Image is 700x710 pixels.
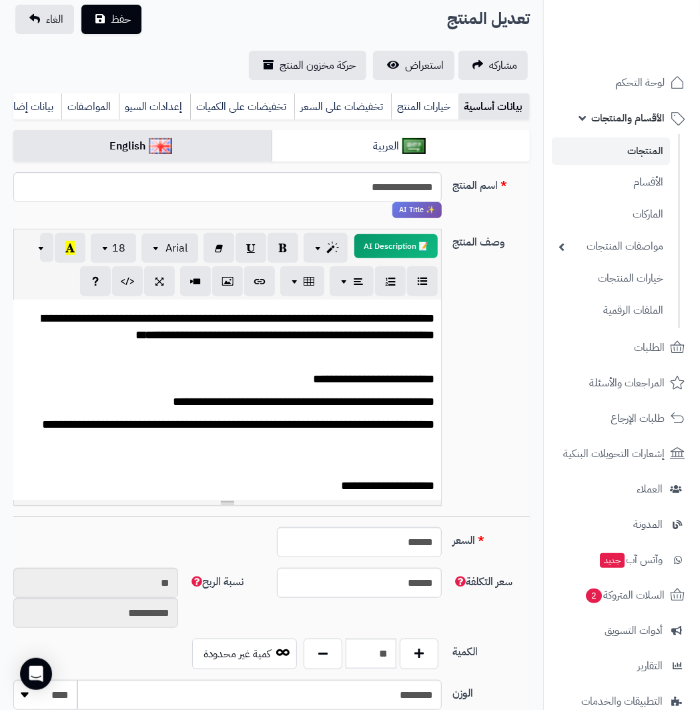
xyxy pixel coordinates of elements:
span: انقر لاستخدام رفيقك الذكي [392,202,442,218]
a: مواصفات المنتجات [552,232,670,261]
a: التقارير [552,650,692,682]
a: العملاء [552,473,692,505]
a: الماركات [552,200,670,229]
a: تخفيضات على الكميات [190,93,294,120]
span: إشعارات التحويلات البنكية [563,444,665,463]
a: إعدادات السيو [119,93,190,120]
a: المنتجات [552,137,670,165]
span: وآتس آب [599,551,663,569]
a: إشعارات التحويلات البنكية [552,438,692,470]
span: نسبة الربح [189,574,244,590]
span: 2 [586,588,603,603]
img: العربية [402,138,426,154]
label: وصف المنتج [447,229,535,250]
a: السلات المتروكة2 [552,579,692,611]
label: اسم المنتج [447,172,535,194]
a: العربية [272,130,530,163]
h2: تعديل المنتج [447,5,530,33]
a: استعراض [373,51,454,80]
span: استعراض [405,57,444,73]
img: English [149,138,172,154]
a: الغاء [15,5,74,34]
span: حفظ [111,11,131,27]
span: أدوات التسويق [605,621,663,640]
a: الملفات الرقمية [552,296,670,325]
span: الطلبات [634,338,665,357]
label: السعر [447,527,535,549]
button: 📝 AI Description [354,234,438,258]
span: التقارير [637,657,663,675]
a: خيارات المنتج [391,93,458,120]
a: المراجعات والأسئلة [552,367,692,399]
span: 18 [112,240,125,256]
span: حركة مخزون المنتج [280,57,356,73]
a: بيانات أساسية [458,93,530,120]
a: طلبات الإرجاع [552,402,692,434]
a: مشاركه [458,51,528,80]
span: طلبات الإرجاع [611,409,665,428]
label: الوزن [447,680,535,701]
span: العملاء [637,480,663,498]
a: الأقسام [552,168,670,197]
span: السلات المتروكة [585,586,665,605]
a: المدونة [552,508,692,541]
a: English [13,130,272,163]
a: وآتس آبجديد [552,544,692,576]
a: أدوات التسويق [552,615,692,647]
a: المواصفات [61,93,119,120]
span: لوحة التحكم [615,73,665,92]
a: حركة مخزون المنتج [249,51,366,80]
span: جديد [600,553,625,568]
span: الأقسام والمنتجات [591,109,665,127]
label: الكمية [447,639,535,660]
div: Open Intercom Messenger [20,658,52,690]
button: Arial [141,234,198,263]
span: سعر التكلفة [452,574,512,590]
a: لوحة التحكم [552,67,692,99]
span: المراجعات والأسئلة [589,374,665,392]
a: الطلبات [552,332,692,364]
a: تخفيضات على السعر [294,93,391,120]
button: حفظ [81,5,141,34]
img: logo-2.png [609,28,687,56]
span: المدونة [633,515,663,534]
span: مشاركه [489,57,517,73]
span: الغاء [46,11,63,27]
button: 18 [91,234,136,263]
span: Arial [165,240,188,256]
a: خيارات المنتجات [552,264,670,293]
